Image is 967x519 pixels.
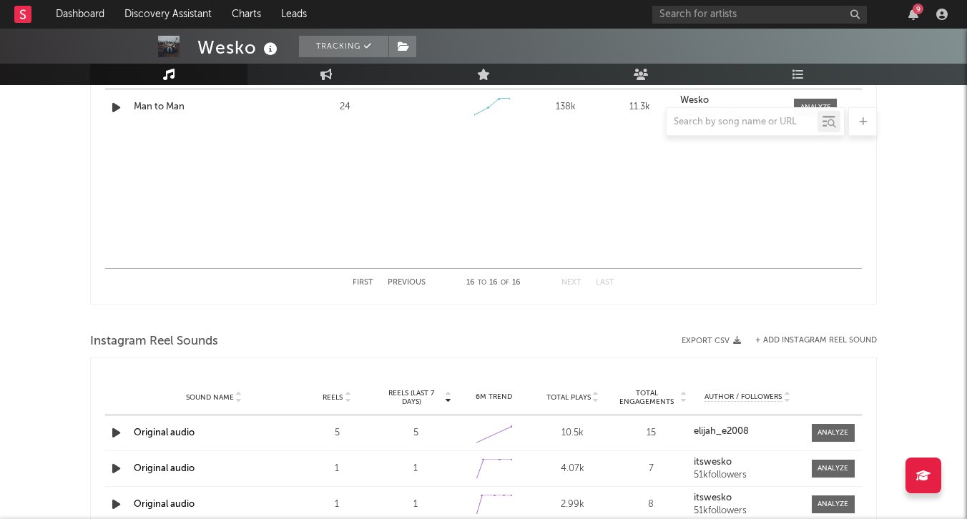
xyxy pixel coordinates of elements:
[301,426,373,440] div: 5
[533,100,599,114] div: 138k
[353,279,373,287] button: First
[501,280,509,286] span: of
[561,279,581,287] button: Next
[705,392,782,402] span: Author / Followers
[478,280,486,286] span: to
[134,428,195,438] a: Original audio
[680,96,709,105] strong: Wesko
[546,393,591,402] span: Total Plays
[755,337,877,345] button: + Add Instagram Reel Sound
[134,100,283,114] a: Man to Man
[741,337,877,345] div: + Add Instagram Reel Sound
[694,470,801,480] div: 51k followers
[537,426,609,440] div: 10.5k
[380,389,443,406] span: Reels (last 7 days)
[323,393,343,402] span: Reels
[694,427,749,436] strong: elijah_e2008
[301,498,373,512] div: 1
[312,100,378,114] div: 24
[380,462,451,476] div: 1
[299,36,388,57] button: Tracking
[694,506,801,516] div: 51k followers
[380,426,451,440] div: 5
[537,498,609,512] div: 2.99k
[694,458,732,467] strong: itswesko
[537,462,609,476] div: 4.07k
[458,392,530,402] div: 6M Trend
[197,36,281,59] div: Wesko
[616,462,687,476] div: 7
[380,498,451,512] div: 1
[667,117,818,128] input: Search by song name or URL
[186,393,234,402] span: Sound Name
[90,333,218,350] span: Instagram Reel Sounds
[301,462,373,476] div: 1
[682,337,741,345] button: Export CSV
[652,6,867,24] input: Search for artists
[607,100,673,114] div: 11.3k
[616,498,687,512] div: 8
[694,427,801,437] a: elijah_e2008
[694,493,801,503] a: itswesko
[616,389,679,406] span: Total Engagements
[908,9,918,20] button: 9
[134,464,195,473] a: Original audio
[454,275,533,292] div: 16 16 16
[616,426,687,440] div: 15
[694,493,732,503] strong: itswesko
[134,500,195,509] a: Original audio
[596,279,614,287] button: Last
[694,458,801,468] a: itswesko
[680,96,780,106] a: Wesko
[913,4,923,14] div: 9
[388,279,426,287] button: Previous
